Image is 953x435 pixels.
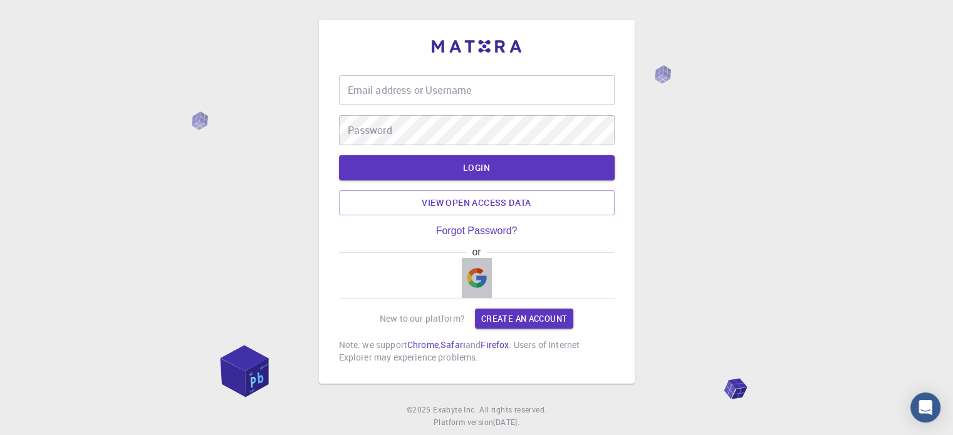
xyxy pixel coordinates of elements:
[339,339,615,364] p: Note: we support , and . Users of Internet Explorer may experience problems.
[493,417,519,427] span: [DATE] .
[910,392,940,422] div: Open Intercom Messenger
[436,225,518,237] a: Forgot Password?
[407,339,439,351] a: Chrome
[434,416,493,429] span: Platform version
[339,155,615,180] button: LOGIN
[481,339,509,351] a: Firefox
[407,404,433,416] span: © 2025
[475,309,573,329] a: Create an account
[380,312,465,325] p: New to our platform?
[339,190,615,215] a: View open access data
[440,339,466,351] a: Safari
[466,247,487,258] span: or
[433,404,477,414] span: Exabyte Inc.
[493,416,519,429] a: [DATE].
[433,404,477,416] a: Exabyte Inc.
[479,404,546,416] span: All rights reserved.
[467,268,487,288] img: Google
